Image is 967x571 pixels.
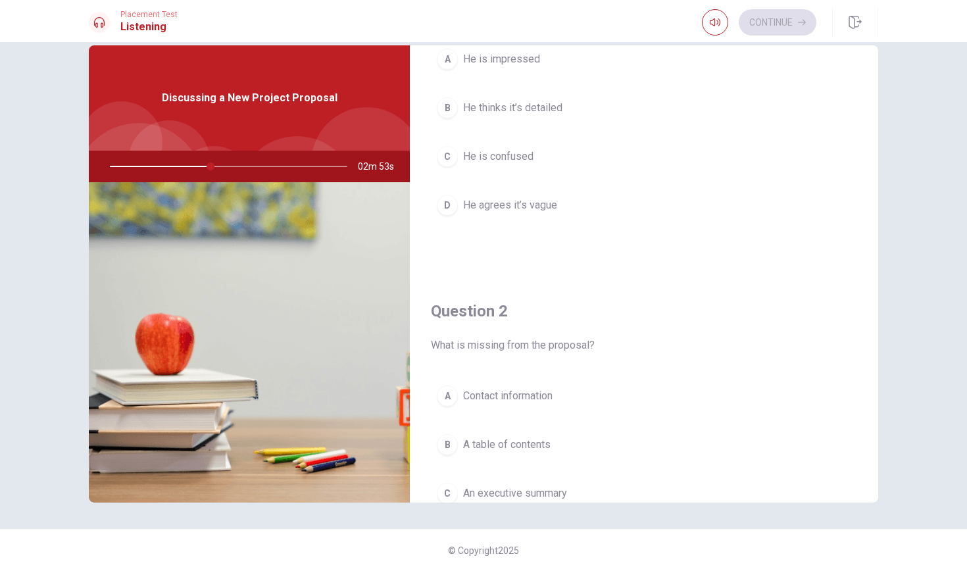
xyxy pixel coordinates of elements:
span: He agrees it’s vague [463,197,557,213]
span: He is confused [463,149,533,164]
span: A table of contents [463,437,551,453]
button: AHe is impressed [431,43,857,76]
div: C [437,146,458,167]
span: He thinks it’s detailed [463,100,562,116]
div: C [437,483,458,504]
div: B [437,97,458,118]
button: AContact information [431,380,857,412]
div: B [437,434,458,455]
button: BHe thinks it’s detailed [431,91,857,124]
button: CHe is confused [431,140,857,173]
div: A [437,49,458,70]
button: BA table of contents [431,428,857,461]
span: Placement Test [120,10,178,19]
button: CAn executive summary [431,477,857,510]
div: D [437,195,458,216]
span: He is impressed [463,51,540,67]
span: Discussing a New Project Proposal [162,90,337,106]
span: An executive summary [463,485,567,501]
h4: Question 2 [431,301,857,322]
span: © Copyright 2025 [448,545,519,556]
button: DHe agrees it’s vague [431,189,857,222]
span: What is missing from the proposal? [431,337,857,353]
img: Discussing a New Project Proposal [89,182,410,503]
div: A [437,385,458,407]
span: 02m 53s [358,151,405,182]
span: Contact information [463,388,553,404]
h1: Listening [120,19,178,35]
